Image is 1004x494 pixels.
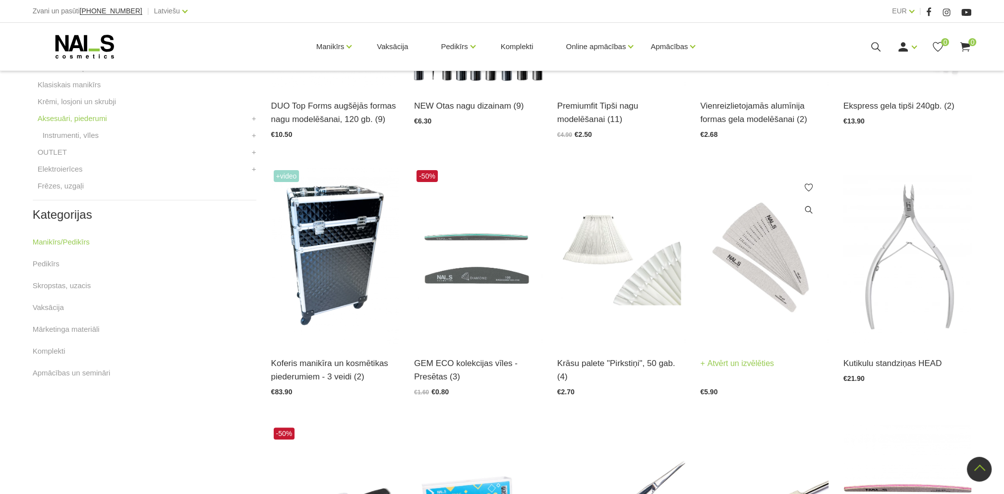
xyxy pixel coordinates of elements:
a: Vienreizlietojamās alumīnija formas gela modelēšanai (2) [700,99,828,126]
a: 0 [932,41,944,53]
span: -50% [274,428,295,439]
a: 0 [959,41,971,53]
span: 0 [941,38,949,46]
img: GEM kolekcijas vīles - Presētas:- 100/100 STR Emerald- 180/180 STR Saphire- 240/240 HM Green Core... [414,168,542,344]
a: Manikīrs [316,27,345,66]
a: Apmācības un semināri [33,367,111,379]
h2: Kategorijas [33,208,256,221]
span: €1.60 [414,389,429,396]
span: +Video [274,170,299,182]
span: €21.90 [843,374,865,382]
a: + [252,113,256,124]
a: Pedikīrs [33,258,59,270]
a: Vaksācija [33,302,64,313]
span: €0.80 [431,388,449,396]
a: Atvērt un izvēlēties [700,357,774,370]
img: Profesionāls Koferis manikīra un kosmētikas piederumiemPiejams dažādās krāsās:Melns, balts, zelta... [271,168,400,344]
a: Online apmācības [566,27,626,66]
a: Instrumenti, vīles [43,129,99,141]
a: Krēmi, losjoni un skrubji [38,96,116,108]
a: Komplekti [33,345,65,357]
span: €13.90 [843,117,865,125]
a: Krāsu palete "Pirkstiņi", 50 gab. (4) [557,357,686,383]
span: €2.50 [575,130,592,138]
a: GEM ECO kolekcijas vīles - Presētas (3) [414,357,542,383]
a: Kutikulu standziņas HEAD [843,357,972,370]
span: €6.30 [414,117,431,125]
img: Kutikulu standziņu raksturojumi:NY – 1 – 3 NY – 1 – 5 NY – 1 – 7Medicīnisks nerūsējošais tērauds ... [843,168,972,344]
a: Koferis manikīra un kosmētikas piederumiem - 3 veidi (2) [271,357,400,383]
a: Aksesuāri, piederumi [38,113,107,124]
a: Pedikīrs [441,27,468,66]
a: Ekspress gela tipši 240gb. (2) [843,99,972,113]
a: DUO Top Forms augšējās formas nagu modelēšanai, 120 gb. (9) [271,99,400,126]
span: | [147,5,149,17]
a: [PHONE_NUMBER] [80,7,142,15]
img: PĀRLĪMĒJAMĀ VĪLE “PUSMĒNESS”Veidi:- “Pusmēness”, 27x178mm, 10gb. (100 (-1))- “Pusmēness”, 27x178m... [700,168,828,344]
span: €2.68 [700,130,717,138]
span: €4.90 [557,131,572,138]
a: Apmācības [650,27,688,66]
a: + [252,129,256,141]
a: Vaksācija [369,23,416,70]
a: OUTLET [38,146,67,158]
a: Mārketinga materiāli [33,323,100,335]
a: EUR [892,5,907,17]
a: Elektroierīces [38,163,83,175]
a: + [252,163,256,175]
span: | [919,5,921,17]
a: Klasiskais manikīrs [38,79,101,91]
img: Dažāda veida paletes toņu / dizainu prezentācijai... [557,168,686,344]
span: €10.50 [271,130,293,138]
a: Frēzes, uzgaļi [38,180,84,192]
span: €2.70 [557,388,575,396]
a: Manikīrs/Pedikīrs [33,236,90,248]
div: Zvani un pasūti [33,5,142,17]
a: Latviešu [154,5,180,17]
span: 0 [968,38,976,46]
a: + [252,146,256,158]
a: Premiumfit Tipši nagu modelēšanai (11) [557,99,686,126]
span: €83.90 [271,388,293,396]
a: Skropstas, uzacis [33,280,91,292]
span: -50% [416,170,438,182]
a: NEW Otas nagu dizainam (9) [414,99,542,113]
span: €5.90 [700,388,717,396]
a: Komplekti [493,23,541,70]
